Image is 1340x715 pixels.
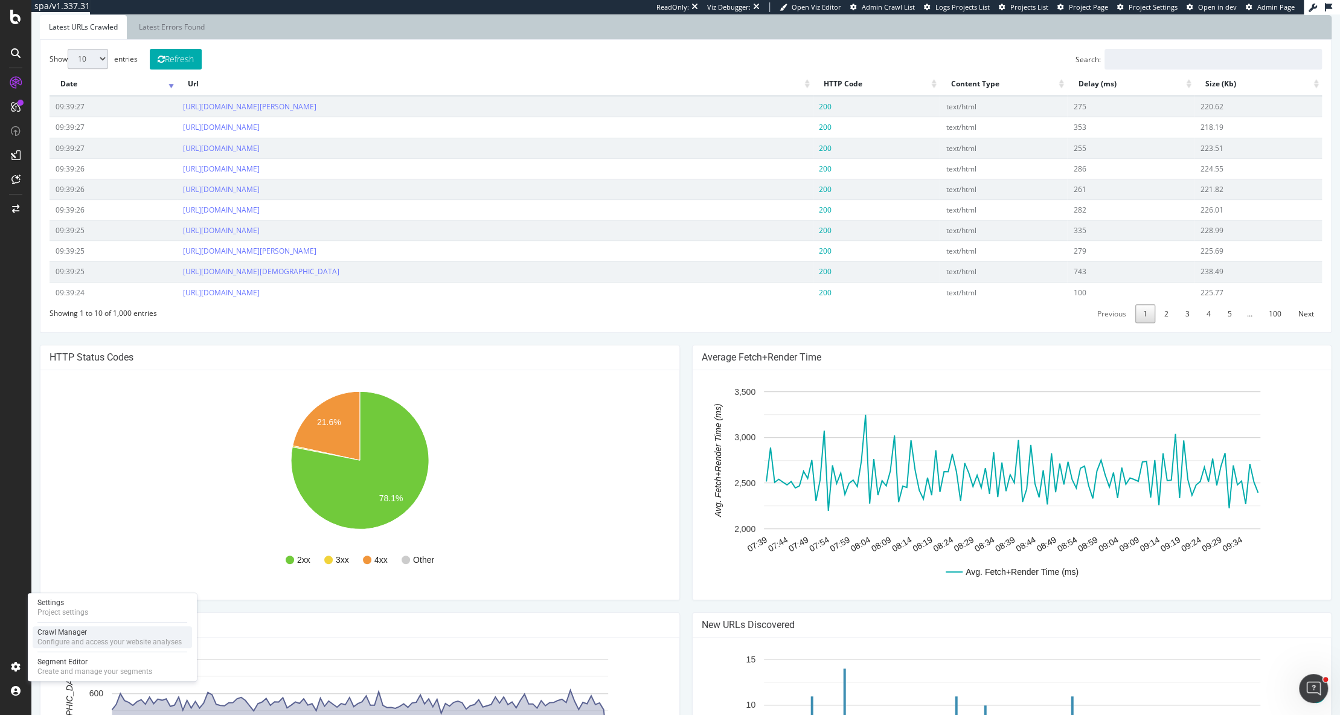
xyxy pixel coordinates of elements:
[908,164,1036,185] td: text/html
[787,211,800,221] span: 200
[1163,268,1290,288] td: 225.77
[934,553,1047,562] text: Avg. Fetch+Render Time (ms)
[1036,123,1163,144] td: 255
[1104,290,1124,309] a: 1
[18,164,146,185] td: 09:39:26
[780,2,841,12] a: Open Viz Editor
[152,190,228,200] a: [URL][DOMAIN_NAME]
[1129,2,1178,11] span: Project Settings
[1246,2,1295,12] a: Admin Page
[1024,520,1047,539] text: 08:54
[1057,2,1108,12] a: Project Page
[18,365,639,576] svg: A chart.
[18,144,146,164] td: 09:39:26
[850,2,915,12] a: Admin Crawl List
[1003,520,1027,539] text: 08:49
[1163,144,1290,164] td: 224.55
[1127,520,1150,539] text: 09:19
[1036,205,1163,226] td: 335
[1065,520,1089,539] text: 09:04
[908,246,1036,267] td: text/html
[1036,82,1163,102] td: 275
[18,205,146,226] td: 09:39:25
[941,520,964,539] text: 08:34
[962,520,986,539] text: 08:39
[1163,58,1290,82] th: Size (Kb): activate to sort column ascending
[1036,58,1163,82] th: Delay (ms): activate to sort column ascending
[18,246,146,267] td: 09:39:25
[1058,290,1103,309] a: Previous
[1036,246,1163,267] td: 743
[1259,290,1290,309] a: Next
[152,252,308,262] a: [URL][DOMAIN_NAME][DEMOGRAPHIC_DATA]
[37,637,182,647] div: Configure and access your website analyses
[702,418,723,428] text: 3,000
[343,540,356,550] text: 4xx
[33,656,192,678] a: Segment EditorCreate and manage your segments
[734,520,758,539] text: 07:44
[1163,226,1290,246] td: 225.69
[670,337,1291,349] h4: Average Fetch+Render Time
[908,205,1036,226] td: text/html
[787,107,800,118] span: 200
[908,58,1036,82] th: Content Type: activate to sort column ascending
[935,2,990,11] span: Logs Projects List
[1229,290,1258,309] a: 100
[1163,246,1290,267] td: 238.49
[787,170,800,180] span: 200
[33,626,192,648] a: Crawl ManagerConfigure and access your website analyses
[152,273,228,283] a: [URL][DOMAIN_NAME]
[707,2,751,12] div: Viz Debugger:
[670,604,1291,617] h4: New URLs Discovered
[37,608,88,617] div: Project settings
[983,520,1006,539] text: 08:44
[838,520,861,539] text: 08:09
[348,479,372,489] text: 78.1%
[36,34,77,54] select: Showentries
[908,102,1036,123] td: text/html
[908,82,1036,102] td: text/html
[681,389,691,503] text: Avg. Fetch+Render Time (ms)
[787,252,800,262] span: 200
[1299,674,1328,703] iframe: Intercom live chat
[118,34,170,55] button: Refresh
[152,107,228,118] a: [URL][DOMAIN_NAME]
[1036,144,1163,164] td: 286
[37,627,182,637] div: Crawl Manager
[18,268,146,288] td: 09:39:24
[18,185,146,205] td: 09:39:26
[1163,82,1290,102] td: 220.62
[33,597,192,618] a: SettingsProject settings
[18,102,146,123] td: 09:39:27
[999,2,1048,12] a: Projects List
[18,288,126,304] div: Showing 1 to 10 of 1,000 entries
[787,149,800,159] span: 200
[152,231,285,242] a: [URL][DOMAIN_NAME][PERSON_NAME]
[702,509,723,519] text: 2,000
[1163,102,1290,123] td: 218.19
[1189,520,1213,539] text: 09:34
[908,123,1036,144] td: text/html
[1073,34,1290,55] input: Search:
[98,1,182,25] a: Latest Errors Found
[1146,290,1166,309] a: 3
[656,2,689,12] div: ReadOnly:
[1036,185,1163,205] td: 282
[266,540,279,550] text: 2xx
[1187,2,1237,12] a: Open in dev
[797,520,820,539] text: 07:59
[152,211,228,221] a: [URL][DOMAIN_NAME]
[1036,226,1163,246] td: 279
[304,540,318,550] text: 3xx
[714,685,724,695] text: 10
[1044,34,1290,55] label: Search:
[286,402,310,412] text: 21.6%
[58,674,72,684] text: 600
[58,640,72,649] text: 800
[908,268,1036,288] td: text/html
[1167,290,1187,309] a: 4
[1163,185,1290,205] td: 226.01
[879,520,903,539] text: 08:19
[924,2,990,12] a: Logs Projects List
